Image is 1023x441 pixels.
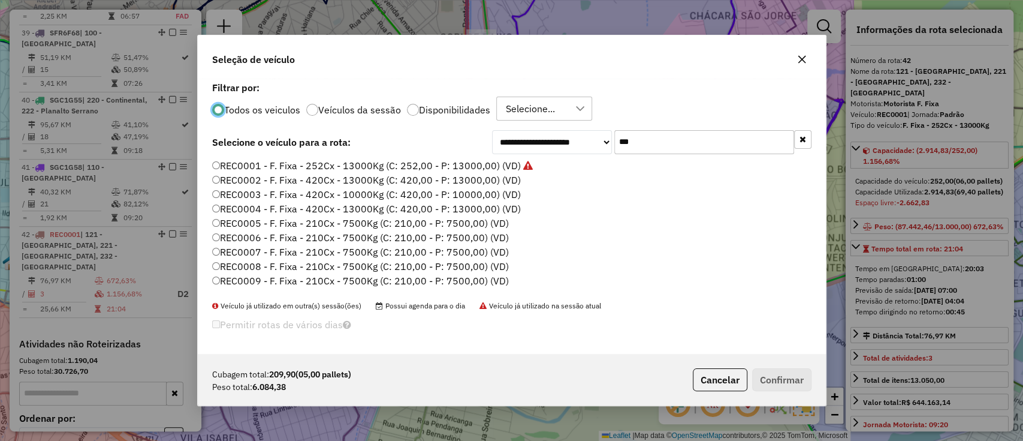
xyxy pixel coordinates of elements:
[212,368,269,381] span: Cubagem total:
[212,205,220,212] input: REC0004 - F. Fixa - 420Cx - 13000Kg (C: 420,00 - P: 13000,00) (VD)
[376,301,465,310] span: Possui agenda para o dia
[212,80,811,95] label: Filtrar por:
[502,97,559,120] div: Selecione...
[212,158,533,173] label: REC0001 - F. Fixa - 252Cx - 13000Kg (C: 252,00 - P: 13000,00) (VD)
[212,187,521,202] label: REC0003 - F. Fixa - 420Cx - 10000Kg (C: 420,00 - P: 10000,00) (VD)
[212,277,220,284] input: REC0009 - F. Fixa - 210Cx - 7500Kg (C: 210,00 - P: 7500,00) (VD)
[224,105,300,115] label: Todos os veiculos
[212,52,295,67] span: Seleção de veículo
[212,288,509,302] label: REC0010 - F. Fixa - 210Cx - 7500Kg (C: 210,00 - P: 7500,00) (VD)
[212,190,220,198] input: REC0003 - F. Fixa - 420Cx - 10000Kg (C: 420,00 - P: 10000,00) (VD)
[212,176,220,184] input: REC0002 - F. Fixa - 420Cx - 13000Kg (C: 420,00 - P: 13000,00) (VD)
[212,262,220,270] input: REC0008 - F. Fixa - 210Cx - 7500Kg (C: 210,00 - P: 7500,00) (VD)
[693,368,747,391] button: Cancelar
[212,320,220,328] input: Permitir rotas de vários dias
[212,230,509,245] label: REC0006 - F. Fixa - 210Cx - 7500Kg (C: 210,00 - P: 7500,00) (VD)
[212,274,509,288] label: REC0009 - F. Fixa - 210Cx - 7500Kg (C: 210,00 - P: 7500,00) (VD)
[212,202,521,216] label: REC0004 - F. Fixa - 420Cx - 13000Kg (C: 420,00 - P: 13000,00) (VD)
[212,301,361,310] span: Veículo já utilizado em outra(s) sessão(ões)
[212,219,220,227] input: REC0005 - F. Fixa - 210Cx - 7500Kg (C: 210,00 - P: 7500,00) (VD)
[212,136,351,148] strong: Selecione o veículo para a rota:
[212,233,220,241] input: REC0006 - F. Fixa - 210Cx - 7500Kg (C: 210,00 - P: 7500,00) (VD)
[212,381,252,394] span: Peso total:
[212,259,509,274] label: REC0008 - F. Fixa - 210Cx - 7500Kg (C: 210,00 - P: 7500,00) (VD)
[212,248,220,256] input: REC0007 - F. Fixa - 210Cx - 7500Kg (C: 210,00 - P: 7500,00) (VD)
[479,301,601,310] span: Veículo já utilizado na sessão atual
[212,216,509,230] label: REC0005 - F. Fixa - 210Cx - 7500Kg (C: 210,00 - P: 7500,00) (VD)
[523,161,533,170] i: Veículo já utilizado na sessão atual
[318,105,401,115] label: Veículos da sessão
[212,161,220,169] input: REC0001 - F. Fixa - 252Cx - 13000Kg (C: 252,00 - P: 13000,00) (VD)
[212,173,521,187] label: REC0002 - F. Fixa - 420Cx - 13000Kg (C: 420,00 - P: 13000,00) (VD)
[419,105,490,115] label: Disponibilidades
[295,369,351,380] span: (05,00 pallets)
[269,368,351,381] strong: 209,90
[252,381,286,394] strong: 6.084,38
[212,313,351,336] label: Permitir rotas de vários dias
[212,245,509,259] label: REC0007 - F. Fixa - 210Cx - 7500Kg (C: 210,00 - P: 7500,00) (VD)
[343,320,351,329] i: Selecione pelo menos um veículo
